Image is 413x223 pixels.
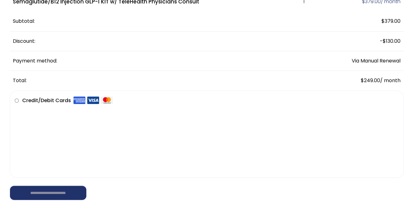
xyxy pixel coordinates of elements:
th: Total: [10,71,326,90]
span: $ [383,37,386,45]
span: 379.00 [381,17,400,25]
th: Payment method: [10,51,326,71]
th: Subtotal: [10,12,326,31]
td: Via Manual Renewal [325,51,403,71]
iframe: Secure payment input frame [13,104,397,164]
img: Amex [73,96,85,104]
img: Visa [87,96,99,104]
img: Mastercard [101,96,113,104]
span: 249.00 [361,77,380,84]
th: Discount: [10,32,326,51]
td: / month [325,71,403,90]
td: - [325,32,403,51]
label: Credit/Debit Cards [22,96,113,106]
span: $ [361,77,364,84]
span: $ [381,17,385,25]
span: 130.00 [383,37,400,45]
